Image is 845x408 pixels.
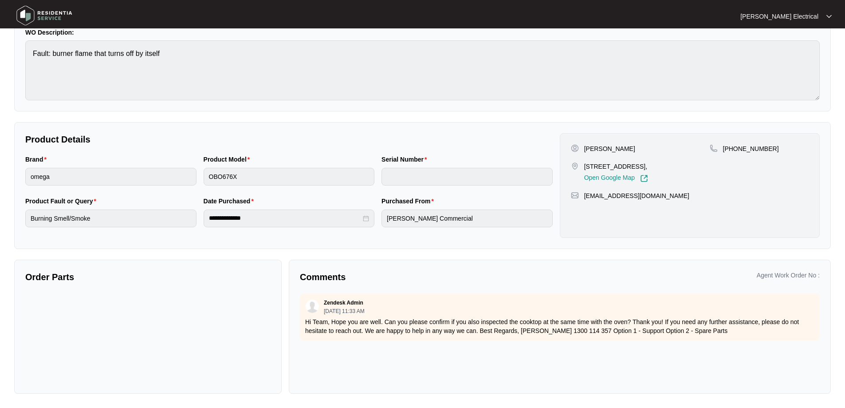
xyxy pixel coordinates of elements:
[571,162,579,170] img: map-pin
[300,271,554,283] p: Comments
[584,174,648,182] a: Open Google Map
[25,155,50,164] label: Brand
[25,168,197,186] input: Brand
[571,144,579,152] img: user-pin
[25,197,100,206] label: Product Fault or Query
[381,197,437,206] label: Purchased From
[13,2,75,29] img: residentia service logo
[204,168,375,186] input: Product Model
[571,191,579,199] img: map-pin
[710,144,718,152] img: map-pin
[305,317,814,335] p: Hi Team, Hope you are well. Can you please confirm if you also inspected the cooktop at the same ...
[826,14,832,19] img: dropdown arrow
[204,197,257,206] label: Date Purchased
[324,309,365,314] p: [DATE] 11:33 AM
[25,133,553,146] p: Product Details
[381,168,553,186] input: Serial Number
[381,155,430,164] label: Serial Number
[25,40,820,100] textarea: Fault: burner flame that turns off by itself
[306,300,319,313] img: user.svg
[584,162,648,171] p: [STREET_ADDRESS],
[381,210,553,227] input: Purchased From
[25,271,271,283] p: Order Parts
[25,28,820,37] p: WO Description:
[25,210,197,227] input: Product Fault or Query
[640,174,648,182] img: Link-External
[584,144,635,153] p: [PERSON_NAME]
[740,12,818,21] p: [PERSON_NAME] Electrical
[204,155,254,164] label: Product Model
[209,214,362,223] input: Date Purchased
[324,299,363,306] p: Zendesk Admin
[757,271,820,280] p: Agent Work Order No :
[723,144,779,153] p: [PHONE_NUMBER]
[584,191,689,200] p: [EMAIL_ADDRESS][DOMAIN_NAME]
